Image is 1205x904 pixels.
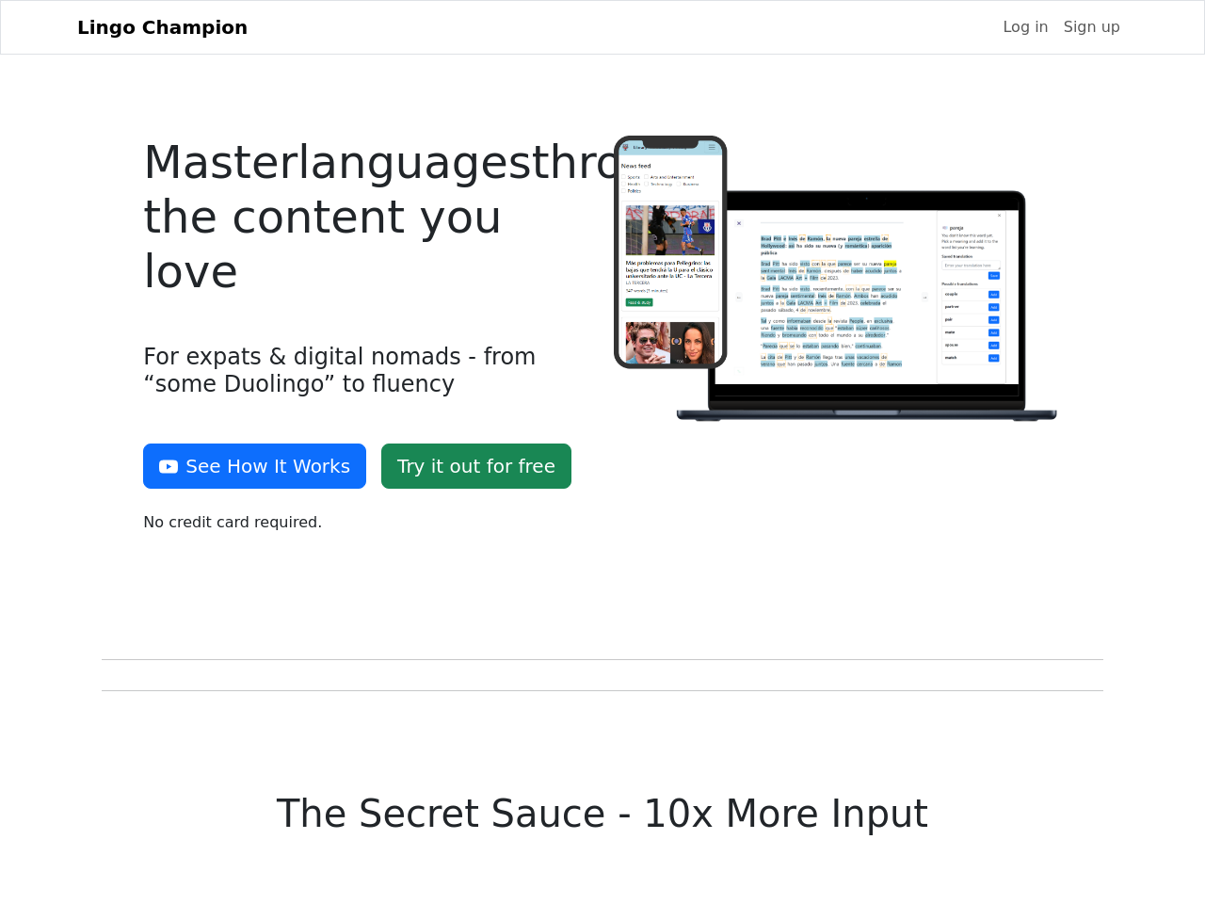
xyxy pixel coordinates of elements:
[143,136,591,299] h4: Master languages through the content you love
[143,444,366,489] button: See How It Works
[77,8,248,46] a: Lingo Champion
[143,344,591,398] h4: For expats & digital nomads - from “some Duolingo” to fluency
[102,791,1102,836] h1: The Secret Sauce - 10x More Input
[995,8,1055,46] a: Log in
[381,444,571,489] a: Try it out for free
[614,136,1062,426] img: Logo
[143,511,591,534] p: No credit card required.
[1056,8,1128,46] a: Sign up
